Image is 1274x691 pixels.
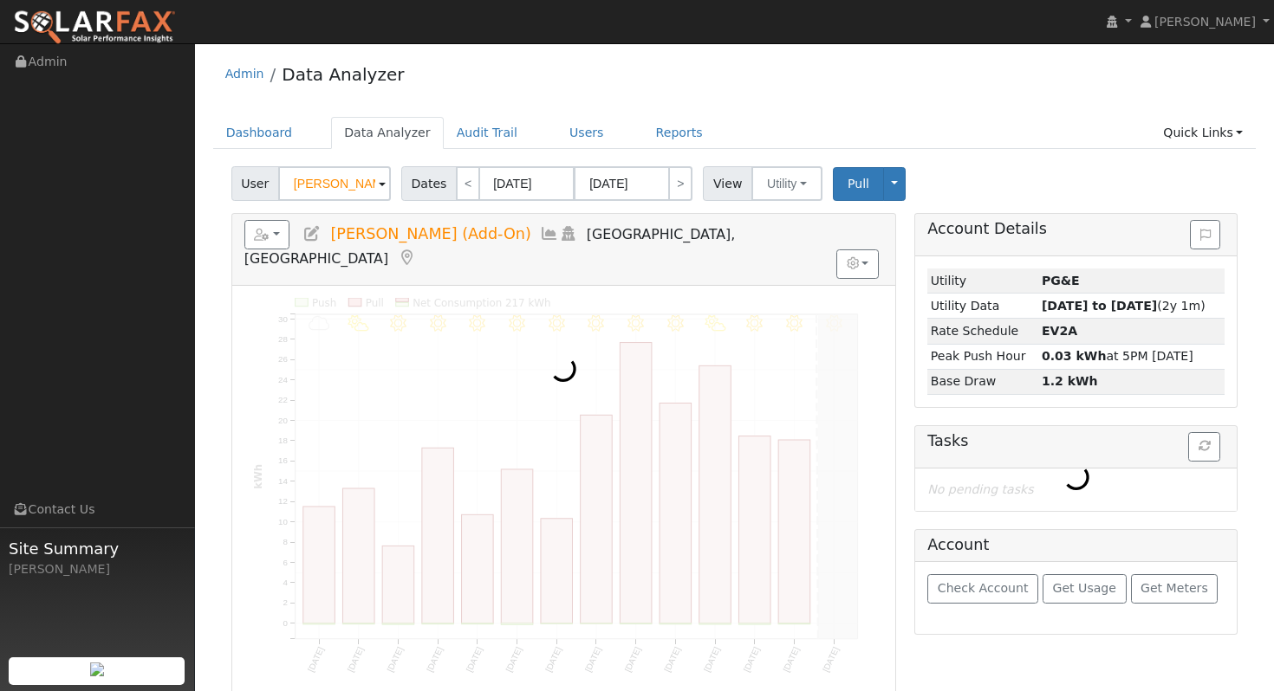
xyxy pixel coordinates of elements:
td: Base Draw [927,369,1038,394]
span: Pull [848,177,869,191]
a: Quick Links [1150,117,1256,149]
a: Admin [225,67,264,81]
span: Get Usage [1053,581,1116,595]
strong: 1.2 kWh [1042,374,1098,388]
input: Select a User [278,166,391,201]
button: Check Account [927,574,1038,604]
a: Users [556,117,617,149]
h5: Tasks [927,432,1225,450]
img: retrieve [90,662,104,676]
a: Data Analyzer [331,117,444,149]
span: View [703,166,752,201]
button: Utility [751,166,822,201]
button: Pull [833,167,884,201]
h5: Account Details [927,220,1225,238]
strong: [DATE] to [DATE] [1042,299,1157,313]
span: User [231,166,279,201]
strong: 0.03 kWh [1042,349,1107,363]
button: Issue History [1190,220,1220,249]
button: Get Meters [1131,574,1219,604]
strong: ID: 17299472, authorized: 09/18/25 [1042,274,1080,287]
button: Refresh [1188,432,1220,462]
span: (2y 1m) [1042,299,1206,313]
a: Reports [643,117,716,149]
a: Login As (last Never) [559,225,578,242]
span: Dates [401,166,457,201]
span: [PERSON_NAME] (Add-On) [330,225,530,242]
td: Utility [927,268,1038,294]
a: < [456,166,480,201]
img: SolarFax [13,10,176,46]
h5: Account [927,536,989,553]
a: Audit Trail [444,117,530,149]
td: Peak Push Hour [927,344,1038,369]
a: Edit User (37446) [302,225,322,242]
a: Multi-Series Graph [540,225,559,242]
a: Dashboard [213,117,306,149]
a: Map [397,249,416,267]
td: at 5PM [DATE] [1038,344,1225,369]
span: Get Meters [1141,581,1208,595]
a: > [668,166,692,201]
td: Utility Data [927,294,1038,319]
strong: H [1042,324,1077,338]
div: [PERSON_NAME] [9,560,185,578]
button: Get Usage [1043,574,1127,604]
a: Data Analyzer [282,64,404,85]
span: Site Summary [9,537,185,560]
span: [PERSON_NAME] [1154,15,1256,29]
span: Check Account [938,581,1029,595]
td: Rate Schedule [927,319,1038,344]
